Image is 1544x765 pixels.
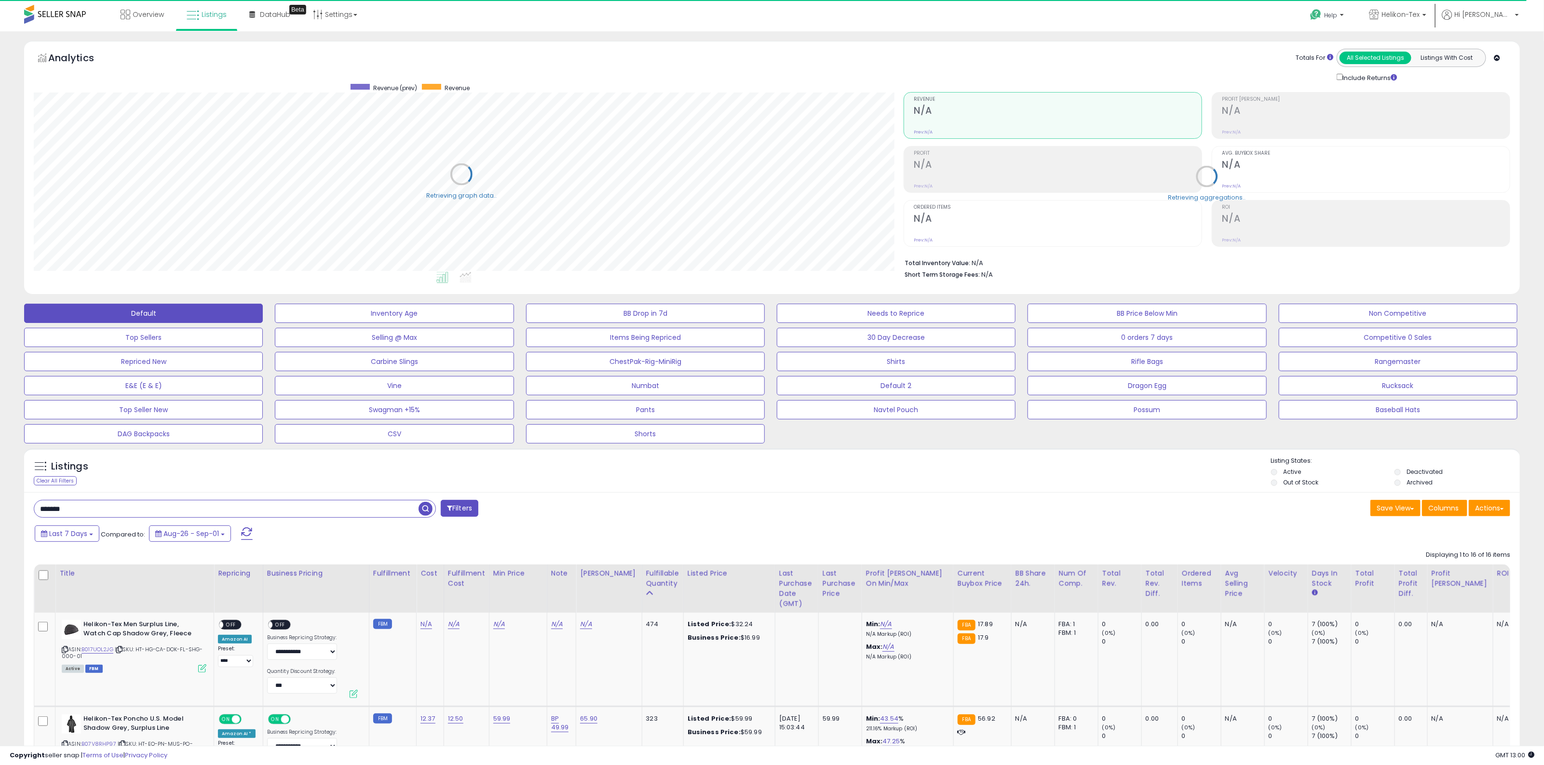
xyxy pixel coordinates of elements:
h5: Listings [51,460,88,473]
button: Default 2 [777,376,1016,395]
div: Retrieving graph data.. [426,191,497,200]
div: Total Profit Diff. [1399,568,1423,599]
button: Competitive 0 Sales [1279,328,1517,347]
div: Amazon AI [218,635,252,644]
a: N/A [882,642,894,652]
a: 59.99 [493,714,511,724]
div: 0.00 [1399,620,1420,629]
button: Rifle Bags [1028,352,1266,371]
h5: Analytics [48,51,113,67]
button: E&E (E & E) [24,376,263,395]
span: Hi [PERSON_NAME] [1454,10,1512,19]
div: 474 [646,620,676,629]
a: N/A [420,619,432,629]
div: Amazon AI * [218,729,256,738]
span: 17.89 [978,619,993,629]
button: Items Being Repriced [526,328,765,347]
span: ON [269,715,281,724]
span: Listings [202,10,227,19]
a: B07V8RHP97 [81,740,116,748]
button: Default [24,304,263,323]
div: N/A [1432,714,1486,723]
div: N/A [1497,714,1529,723]
div: Business Pricing [267,568,365,578]
span: OFF [289,715,304,724]
a: 12.50 [448,714,463,724]
div: Min Price [493,568,543,578]
button: Actions [1469,500,1510,516]
small: (0%) [1355,724,1369,731]
div: Tooltip anchor [289,5,306,14]
small: FBA [958,620,975,631]
div: Last Purchase Price [823,568,858,599]
button: Pants [526,400,765,419]
div: ASIN: [62,620,206,671]
label: Archived [1407,478,1433,486]
button: Columns [1422,500,1467,516]
div: 0 [1269,637,1308,646]
div: Title [59,568,210,578]
div: 0 [1269,620,1308,629]
a: B017UOL2JG [81,645,113,654]
a: Help [1302,1,1354,31]
button: BB Price Below Min [1028,304,1266,323]
a: N/A [493,619,505,629]
div: FBA: 0 [1059,714,1091,723]
span: 56.92 [978,714,995,723]
button: Listings With Cost [1411,52,1483,64]
small: (0%) [1102,724,1116,731]
button: ChestPak-Rig-MiniRig [526,352,765,371]
small: (0%) [1102,629,1116,637]
b: Business Price: [688,727,741,737]
span: Help [1324,11,1337,19]
i: Get Help [1310,9,1322,21]
div: Total Rev. [1102,568,1138,589]
div: Last Purchase Date (GMT) [779,568,814,609]
div: N/A [1432,620,1486,629]
div: Ordered Items [1182,568,1217,589]
label: Business Repricing Strategy: [267,634,337,641]
div: Preset: [218,645,256,667]
span: OFF [240,715,256,724]
div: $59.99 [688,728,768,737]
span: Overview [133,10,164,19]
div: Fulfillment Cost [448,568,485,589]
button: Rangemaster [1279,352,1517,371]
span: Compared to: [101,530,145,539]
button: Top Seller New [24,400,263,419]
label: Active [1283,468,1301,476]
span: Aug-26 - Sep-01 [163,529,219,538]
div: Current Buybox Price [958,568,1007,589]
div: 0 [1355,732,1395,740]
small: (0%) [1269,629,1282,637]
div: 7 (100%) [1312,620,1351,629]
div: Note [551,568,572,578]
span: Helikon-Tex [1381,10,1420,19]
div: Totals For [1296,54,1333,63]
button: Navtel Pouch [777,400,1016,419]
div: 0.00 [1146,714,1170,723]
div: $32.24 [688,620,768,629]
small: (0%) [1312,629,1326,637]
div: N/A [1016,714,1047,723]
button: Carbine Slings [275,352,514,371]
small: Days In Stock. [1312,589,1318,597]
b: Min: [866,714,880,723]
div: % [866,737,946,755]
button: Save View [1370,500,1421,516]
b: Max: [866,737,883,746]
div: FBM: 1 [1059,723,1091,732]
p: 211.16% Markup (ROI) [866,725,946,732]
div: 0.00 [1146,620,1170,629]
span: | SKU: HT-HG-CA-DOK-FL-SHG-000-01 [62,645,203,660]
div: 0 [1102,714,1141,723]
div: Velocity [1269,568,1304,578]
b: Listed Price: [688,619,731,629]
a: 12.37 [420,714,435,724]
span: FBM [85,665,103,673]
div: 0 [1182,620,1221,629]
button: Shorts [526,424,765,443]
div: N/A [1016,620,1047,629]
a: Privacy Policy [125,751,167,760]
label: Quantity Discount Strategy: [267,668,337,675]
